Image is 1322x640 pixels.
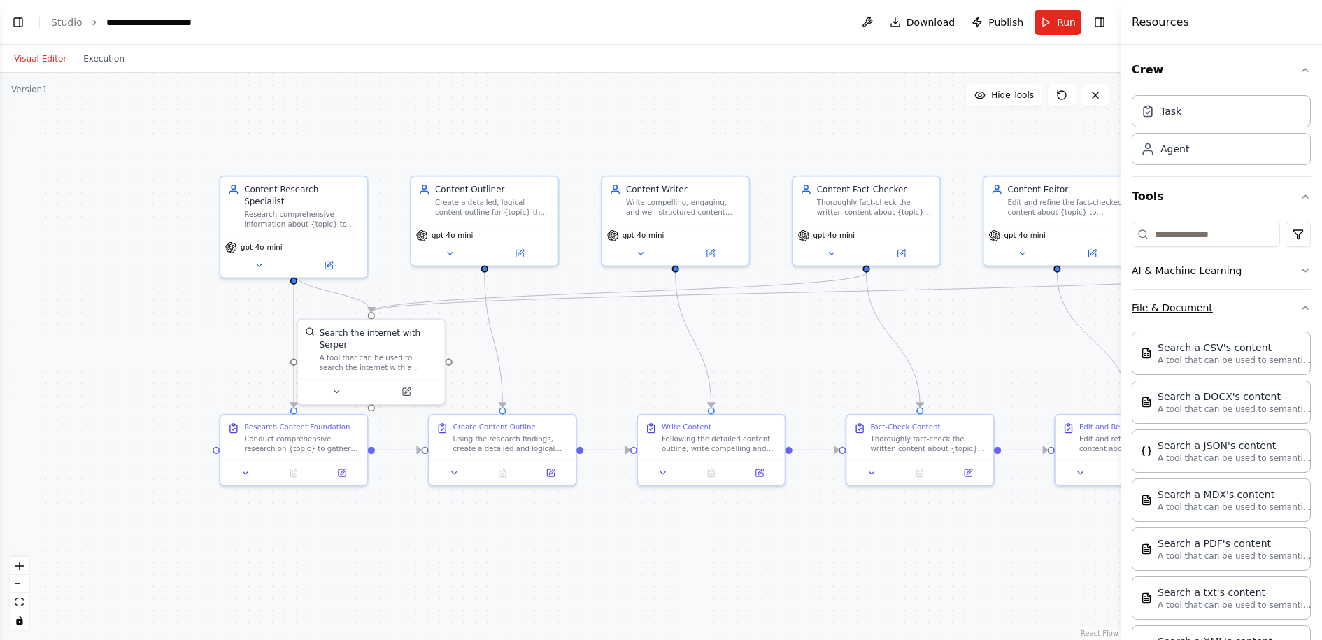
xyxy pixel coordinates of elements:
[1158,355,1312,366] p: A tool that can be used to semantic search a query from a CSV's content.
[10,557,29,630] div: React Flow controls
[1141,397,1152,408] img: DOCXSearchTool
[1001,444,1048,456] g: Edge from c3c1aa15-85d9-4327-99b7-9df83de4eecc to aed24c12-525b-4d45-bb57-d1433cbbb306
[269,466,319,480] button: No output available
[10,611,29,630] button: toggle interactivity
[1035,10,1081,35] button: Run
[244,434,360,453] div: Conduct comprehensive research on {topic} to gather factual information, current trends, statisti...
[428,414,577,486] div: Create Content OutlineUsing the research findings, create a detailed and logical content outline ...
[10,575,29,593] button: zoom out
[662,422,711,432] div: Write Content
[287,273,299,408] g: Edge from 3ce5213f-6d38-4269-9d1b-1d795373ffd5 to 6b480a8b-f943-4ea8-bdf0-abf6c0b31d56
[1051,273,1135,408] g: Edge from cee1b5b0-04a7-4a07-a679-dc018fd935e9 to aed24c12-525b-4d45-bb57-d1433cbbb306
[1158,390,1312,404] div: Search a DOCX's content
[1008,198,1123,217] div: Edit and refine the fact-checked content about {topic} to improve clarity, flow, grammar, and ove...
[219,176,368,279] div: Content Research SpecialistResearch comprehensive information about {topic} to gather factual dat...
[817,184,932,196] div: Content Fact-Checker
[375,444,422,456] g: Edge from 6b480a8b-f943-4ea8-bdf0-abf6c0b31d56 to 27bb82b2-ab36-4692-96f6-816a5c7c5406
[1132,14,1189,31] h4: Resources
[373,385,440,399] button: Open in side panel
[530,466,571,480] button: Open in side panel
[435,184,550,196] div: Content Outliner
[583,444,630,456] g: Edge from 27bb82b2-ab36-4692-96f6-816a5c7c5406 to ae8759cf-d74d-4e39-870d-2d9fa52df014
[1057,15,1076,29] span: Run
[1158,488,1312,502] div: Search a MDX's content
[870,434,986,453] div: Thoroughly fact-check the written content about {topic} by verifying all claims, statistics, quot...
[1104,466,1154,480] button: No output available
[792,176,941,266] div: Content Fact-CheckerThoroughly fact-check the written content about {topic} by verifying claims, ...
[948,466,989,480] button: Open in side panel
[991,90,1034,101] span: Hide Tools
[1054,414,1203,486] div: Edit and Refine ContentEdit and refine the fact-checked content about {topic} to improve clarity,...
[321,466,362,480] button: Open in side panel
[410,176,559,266] div: Content OutlinerCreate a detailed, logical content outline for {topic} that structures the resear...
[739,466,780,480] button: Open in side panel
[1141,495,1152,506] img: MDXSearchTool
[1058,246,1125,260] button: Open in side panel
[320,353,438,372] div: A tool that can be used to search the internet with a search_query. Supports different search typ...
[295,258,362,272] button: Open in side panel
[287,273,377,312] g: Edge from 3ce5213f-6d38-4269-9d1b-1d795373ffd5 to ebe8fa75-1c0a-416c-8e80-2e423bcbfec8
[867,246,934,260] button: Open in side panel
[244,210,360,229] div: Research comprehensive information about {topic} to gather factual data, statistics, expert opini...
[478,273,509,408] g: Edge from d81116ea-06e4-4800-b77b-e1e443de2335 to 27bb82b2-ab36-4692-96f6-816a5c7c5406
[1081,630,1118,637] a: React Flow attribution
[870,422,940,432] div: Fact-Check Content
[305,327,315,336] img: SerperDevTool
[988,15,1023,29] span: Publish
[297,318,446,405] div: SerperDevToolSearch the internet with SerperA tool that can be used to search the internet with a...
[1079,434,1195,453] div: Edit and refine the fact-checked content about {topic} to improve clarity, flow, grammar, and ove...
[895,466,945,480] button: No output available
[477,466,527,480] button: No output available
[1132,50,1311,90] button: Crew
[10,593,29,611] button: fit view
[662,434,777,453] div: Following the detailed content outline, write compelling and engaging content about {topic}. Ensu...
[637,414,786,486] div: Write ContentFollowing the detailed content outline, write compelling and engaging content about ...
[453,434,569,453] div: Using the research findings, create a detailed and logical content outline for {topic}. Structure...
[241,243,282,253] span: gpt-4o-mini
[75,50,133,67] button: Execution
[1158,550,1312,562] p: A tool that can be used to semantic search a query from a PDF's content.
[601,176,750,266] div: Content WriterWrite compelling, engaging, and well-structured content about {topic} following the...
[219,414,368,486] div: Research Content FoundationConduct comprehensive research on {topic} to gather factual informatio...
[1160,104,1181,118] div: Task
[966,10,1029,35] button: Publish
[846,414,995,486] div: Fact-Check ContentThoroughly fact-check the written content about {topic} by verifying all claims...
[432,231,473,241] span: gpt-4o-mini
[884,10,961,35] button: Download
[51,17,83,28] a: Studio
[1158,404,1312,415] p: A tool that can be used to semantic search a query from a DOCX's content.
[1132,90,1311,176] div: Crew
[1141,446,1152,457] img: JSONSearchTool
[1158,585,1312,599] div: Search a txt's content
[1158,502,1312,513] p: A tool that can be used to semantic search a query from a MDX's content.
[1079,422,1165,432] div: Edit and Refine Content
[486,246,553,260] button: Open in side panel
[1158,536,1312,550] div: Search a PDF's content
[51,15,220,29] nav: breadcrumb
[1008,184,1123,196] div: Content Editor
[1132,290,1311,326] button: File & Document
[1141,592,1152,604] img: TXTSearchTool
[1004,231,1045,241] span: gpt-4o-mini
[244,422,350,432] div: Research Content Foundation
[1132,177,1311,216] button: Tools
[983,176,1132,266] div: Content EditorEdit and refine the fact-checked content about {topic} to improve clarity, flow, gr...
[1158,341,1312,355] div: Search a CSV's content
[11,84,48,95] div: Version 1
[1132,253,1311,289] button: AI & Machine Learning
[626,184,741,196] div: Content Writer
[1158,439,1312,453] div: Search a JSON's content
[623,231,664,241] span: gpt-4o-mini
[1141,543,1152,555] img: PDFSearchTool
[686,466,737,480] button: No output available
[817,198,932,217] div: Thoroughly fact-check the written content about {topic} by verifying claims, statistics, quotes, ...
[966,84,1042,106] button: Hide Tools
[1158,453,1312,464] p: A tool that can be used to semantic search a query from a JSON's content.
[676,246,744,260] button: Open in side panel
[626,198,741,217] div: Write compelling, engaging, and well-structured content about {topic} following the provided outl...
[1160,142,1189,156] div: Agent
[6,50,75,67] button: Visual Editor
[365,273,1253,312] g: Edge from 5199661a-b9b1-4ecb-a1c5-60b298f3adbb to ebe8fa75-1c0a-416c-8e80-2e423bcbfec8
[10,557,29,575] button: zoom in
[907,15,955,29] span: Download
